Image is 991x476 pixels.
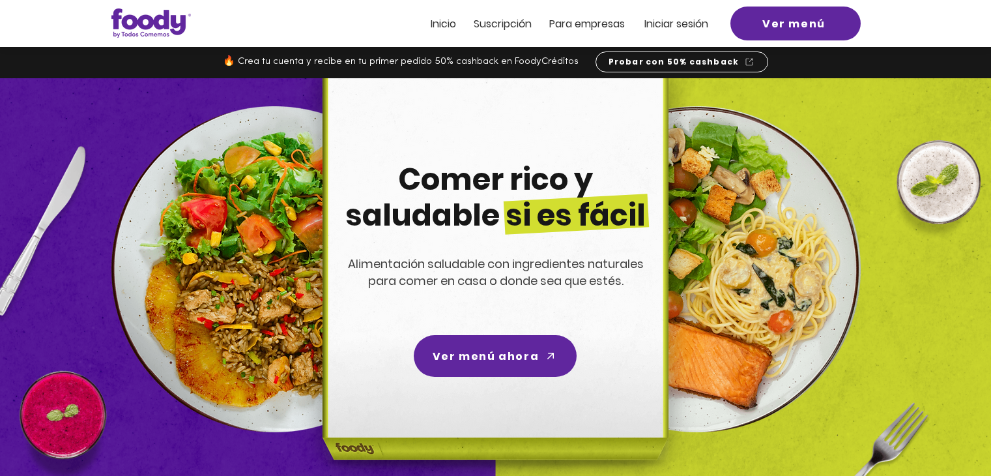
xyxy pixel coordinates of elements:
[431,18,456,29] a: Inicio
[562,16,625,31] span: ra empresas
[644,18,708,29] a: Iniciar sesión
[915,400,978,463] iframe: Messagebird Livechat Widget
[549,18,625,29] a: Para empresas
[345,158,646,236] span: Comer rico y saludable si es fácil
[549,16,562,31] span: Pa
[431,16,456,31] span: Inicio
[111,8,191,38] img: Logo_Foody V2.0.0 (3).png
[111,106,437,432] img: left-dish-compress.png
[762,16,826,32] span: Ver menú
[596,52,768,72] a: Probar con 50% cashback
[414,335,577,377] a: Ver menú ahora
[474,16,532,31] span: Suscripción
[609,56,740,68] span: Probar con 50% cashback
[644,16,708,31] span: Iniciar sesión
[348,256,644,289] span: Alimentación saludable con ingredientes naturales para comer en casa o donde sea que estés.
[474,18,532,29] a: Suscripción
[433,348,539,364] span: Ver menú ahora
[730,7,861,40] a: Ver menú
[223,57,579,67] span: 🔥 Crea tu cuenta y recibe en tu primer pedido 50% cashback en FoodyCréditos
